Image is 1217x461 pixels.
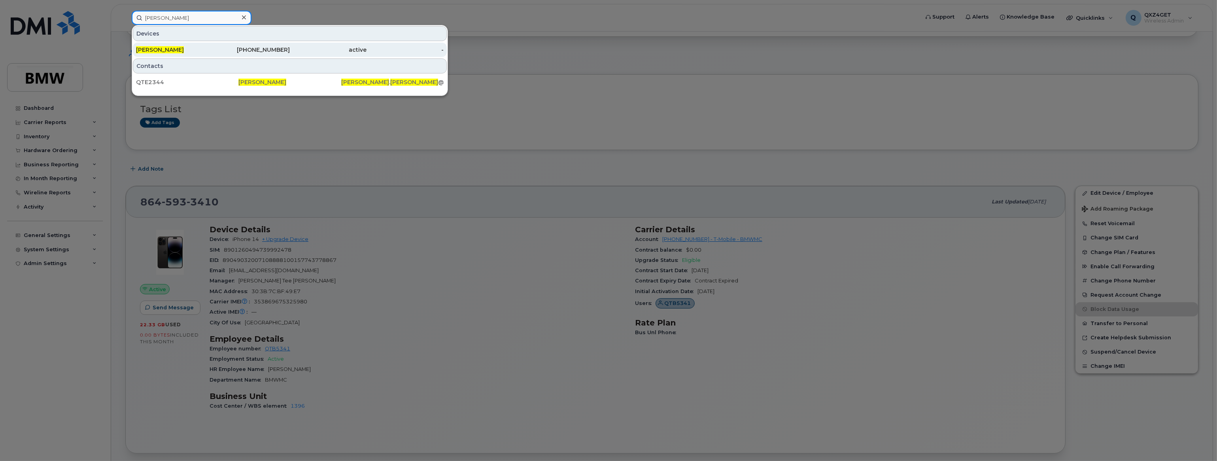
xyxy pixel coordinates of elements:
[367,46,444,54] div: -
[136,78,238,86] div: QTE2344
[133,75,447,89] a: QTE2344[PERSON_NAME][PERSON_NAME].[PERSON_NAME]@[DOMAIN_NAME]
[133,43,447,57] a: [PERSON_NAME][PHONE_NUMBER]active-
[341,79,389,86] span: [PERSON_NAME]
[133,26,447,41] div: Devices
[390,79,438,86] span: [PERSON_NAME]
[213,46,290,54] div: [PHONE_NUMBER]
[1183,427,1211,455] iframe: Messenger Launcher
[133,58,447,73] div: Contacts
[290,46,367,54] div: active
[238,79,286,86] span: [PERSON_NAME]
[341,78,444,86] div: . @[DOMAIN_NAME]
[132,11,251,25] input: Find something...
[136,46,184,53] span: [PERSON_NAME]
